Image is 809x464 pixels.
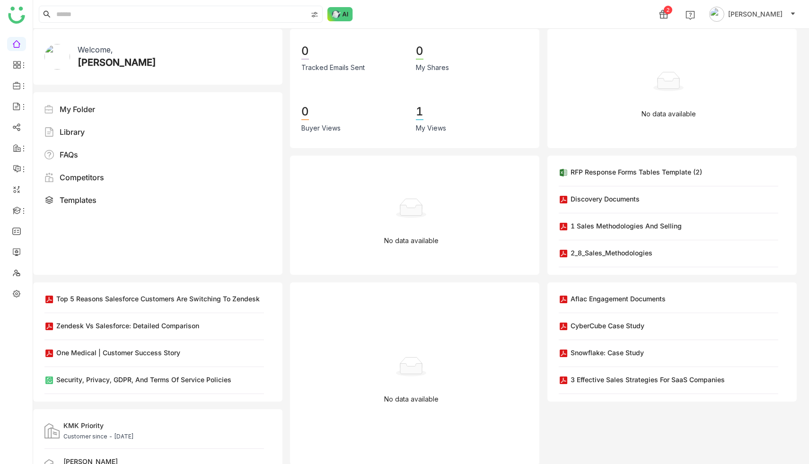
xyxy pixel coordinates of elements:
div: 1 Sales Methodologies and Selling [571,221,682,231]
div: My Shares [416,62,449,73]
p: No data available [384,394,439,404]
div: Discovery Documents [571,194,640,204]
img: ask-buddy-normal.svg [327,7,353,21]
span: [PERSON_NAME] [728,9,783,19]
img: help.svg [686,10,695,20]
div: 0 [416,44,423,60]
img: logo [8,7,25,24]
div: RFP Response Forms Tables Template (2) [571,167,702,177]
div: CyberCube Case Study [571,321,644,331]
img: customers.svg [44,423,60,438]
div: 0 [301,44,309,60]
div: Library [60,126,85,138]
div: One Medical | Customer Success Story [56,348,180,358]
div: Templates [60,194,97,206]
img: avatar [709,7,724,22]
p: No data available [642,109,696,119]
div: Security, Privacy, GDPR, and Terms of Service Policies [56,375,231,385]
div: 2 [664,6,672,14]
button: [PERSON_NAME] [707,7,798,22]
div: Snowflake: Case Study [571,348,644,358]
div: Welcome, [78,44,113,55]
div: Tracked Emails Sent [301,62,365,73]
div: 3 Effective Sales Strategies for SaaS Companies [571,375,725,385]
div: Top 5 reasons Salesforce customers are switching to Zendesk [56,294,260,304]
div: Zendesk vs Salesforce: Detailed Comparison [56,321,199,331]
p: No data available [384,236,439,246]
div: FAQs [60,149,78,160]
div: KMK Priority [63,420,134,430]
div: [PERSON_NAME] [78,55,156,70]
div: Competitors [60,172,104,183]
img: 614311cd187b40350527aed2 [44,44,70,70]
div: 1 [416,104,423,120]
div: My Views [416,123,446,133]
div: 0 [301,104,309,120]
div: Customer since - [DATE] [63,432,134,441]
div: Buyer Views [301,123,341,133]
div: My Folder [60,104,95,115]
div: 2_8_Sales_Methodologies [571,248,652,258]
div: Aflac Engagement Documents [571,294,666,304]
img: search-type.svg [311,11,318,18]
